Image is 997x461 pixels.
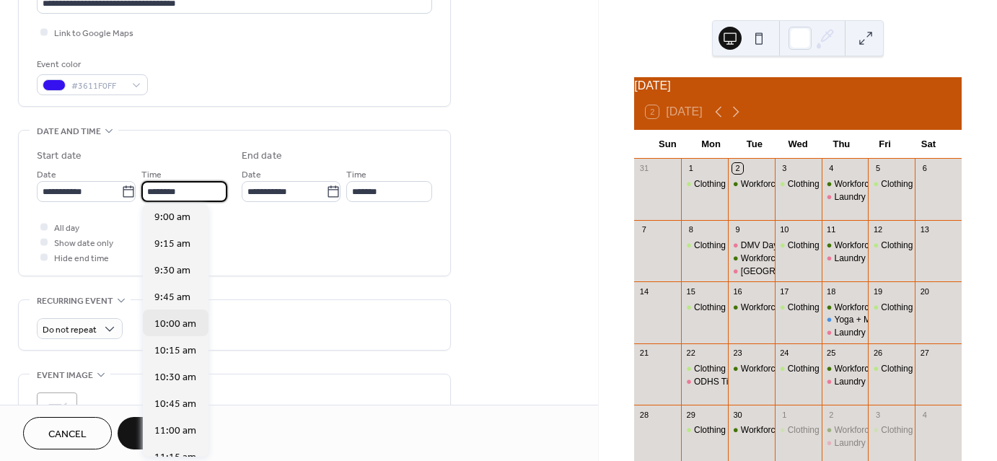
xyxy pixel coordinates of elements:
div: 3 [872,409,883,420]
div: Clothing Closet [868,363,915,375]
div: 26 [872,348,883,359]
div: End date [242,149,282,164]
div: 1 [685,163,696,174]
div: 16 [732,286,743,297]
div: Thu [820,130,863,159]
span: Time [141,167,162,183]
div: Laundry Day [822,327,869,339]
div: Workforce Orientation - Urban League of PDX [822,424,869,436]
div: Clothing Closet [775,178,822,190]
div: Clothing Closet [775,302,822,314]
div: 23 [732,348,743,359]
span: Date and time [37,124,101,139]
div: 27 [919,348,930,359]
div: ODHS Tigard Free Food Market [681,376,728,388]
div: 7 [638,224,649,235]
div: Clothing Closet [881,363,939,375]
button: Cancel [23,417,112,449]
div: Clothing Closet [868,424,915,436]
span: 10:45 am [154,397,196,412]
div: 13 [919,224,930,235]
span: #3611F0FF [71,79,125,94]
div: Clothing Closet [681,178,728,190]
div: Sun [646,130,689,159]
span: 9:15 am [154,237,190,252]
div: 10 [779,224,790,235]
div: Workforce Orientation - Urban League of PDX [822,178,869,190]
span: Link to Google Maps [54,26,133,41]
div: Event color [37,57,145,72]
div: Workforce Orientation - Urban League of PDX [728,253,775,265]
div: Laundry Day [822,253,869,265]
div: 15 [685,286,696,297]
div: 17 [779,286,790,297]
div: Clothing Closet [881,178,939,190]
div: Workforce Orientation - Urban League of PDX [728,363,775,375]
div: Clothing Closet [788,302,846,314]
div: 3 [779,163,790,174]
div: Laundry Day [822,437,869,449]
div: Clothing Closet [775,363,822,375]
span: Show date only [54,236,113,251]
div: 29 [685,409,696,420]
div: DMV Day [728,240,775,252]
span: 10:00 am [154,317,196,332]
div: Workforce Orientation - Urban League of PDX [741,424,918,436]
span: Do not repeat [43,322,97,338]
div: ODHS Tigard Free Food Market [694,376,817,388]
div: Clothing Closet [788,240,846,252]
div: Clothing Closet [775,424,822,436]
div: Clothing Closet [788,424,846,436]
div: Clothing Closet [681,363,728,375]
div: 25 [826,348,837,359]
div: Tue [733,130,776,159]
span: Date [242,167,261,183]
div: Laundry Day [822,376,869,388]
div: Laundry Day [822,191,869,203]
span: Cancel [48,427,87,442]
div: Mon [689,130,732,159]
div: Sat [907,130,950,159]
span: 9:30 am [154,263,190,278]
div: Workforce Orientation - Urban League of PDX [741,253,918,265]
div: Laundry Day [834,191,883,203]
div: 12 [872,224,883,235]
div: Workforce Orientation - Urban League of PDX [728,424,775,436]
span: Time [346,167,366,183]
div: Fri [863,130,906,159]
button: Save [118,417,192,449]
div: Clothing Closet [788,363,846,375]
div: Clothing Closet [681,302,728,314]
div: 31 [638,163,649,174]
div: 2 [826,409,837,420]
div: Clothing Closet [694,240,752,252]
span: 10:15 am [154,343,196,359]
div: Yoga + Meditation [834,314,903,326]
div: DMV Day [741,240,778,252]
div: Clothing Closet [788,178,846,190]
div: 11 [826,224,837,235]
div: Clothing Closet [868,178,915,190]
div: Workforce Orientation - Urban League of PDX [741,302,918,314]
div: 22 [685,348,696,359]
div: 9 [732,224,743,235]
span: Event image [37,368,93,383]
div: 8 [685,224,696,235]
div: Workforce Orientation - Urban League of PDX [822,302,869,314]
div: Clothing Closet [775,240,822,252]
div: 4 [919,409,930,420]
div: Laundry Day [834,253,883,265]
div: ; [37,392,77,433]
div: Laundry Day [834,437,883,449]
div: Clothing Closet [681,240,728,252]
span: Date [37,167,56,183]
div: Clothing Closet [881,424,939,436]
div: 30 [732,409,743,420]
div: Clothing Closet [694,178,752,190]
div: 2 [732,163,743,174]
div: 18 [826,286,837,297]
div: 1 [779,409,790,420]
div: 5 [872,163,883,174]
div: Workforce Orientation - Urban League of PDX [741,178,918,190]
